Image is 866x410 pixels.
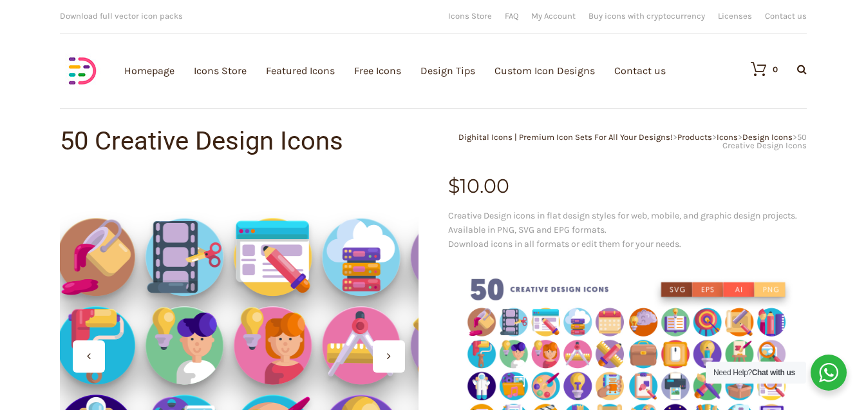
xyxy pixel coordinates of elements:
a: FAQ [505,12,518,20]
a: Products [677,132,712,142]
span: Need Help? [713,368,795,377]
h1: 50 Creative Design Icons [60,128,433,154]
a: Licenses [718,12,752,20]
a: Buy icons with cryptocurrency [588,12,705,20]
a: My Account [531,12,576,20]
p: Creative Design icons in flat design styles for web, mobile, and graphic design projects. Availab... [448,209,807,251]
span: $ [448,174,460,198]
div: > > > > [433,133,807,150]
a: 0 [738,61,778,77]
div: 0 [773,65,778,73]
a: Contact us [765,12,807,20]
a: Icons [717,132,738,142]
span: Download full vector icon packs [60,11,183,21]
bdi: 10.00 [448,174,509,198]
strong: Chat with us [752,368,795,377]
span: 50 Creative Design Icons [722,132,807,150]
a: Icons Store [448,12,492,20]
a: Design Icons [742,132,793,142]
a: Dighital Icons | Premium Icon Sets For All Your Designs! [458,132,673,142]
